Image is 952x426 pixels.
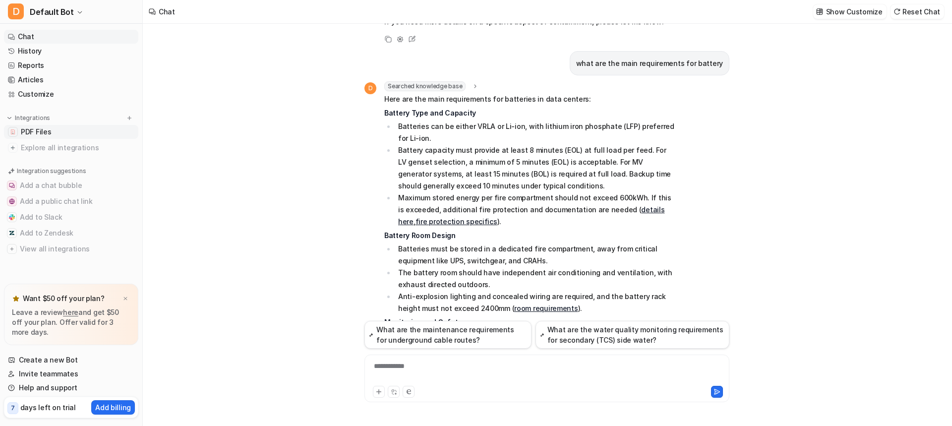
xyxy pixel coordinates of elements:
p: what are the main requirements for battery [576,58,723,69]
p: Add billing [95,402,131,413]
li: The battery room should have independent air conditioning and ventilation, with exhaust directed ... [395,267,674,291]
a: Explore all integrations [4,141,138,155]
a: History [4,44,138,58]
span: PDF Files [21,127,51,137]
img: customize [816,8,823,15]
a: Customize [4,87,138,101]
strong: Battery Room Design [384,231,456,240]
button: Add to ZendeskAdd to Zendesk [4,225,138,241]
img: Add a chat bubble [9,183,15,188]
p: Here are the main requirements for batteries in data centers: [384,93,674,105]
li: Battery capacity must provide at least 8 minutes (EOL) at full load per feed. For LV genset selec... [395,144,674,192]
img: expand menu [6,115,13,122]
p: Integration suggestions [17,167,86,176]
span: D [8,3,24,19]
span: Default Bot [30,5,74,19]
a: Help and support [4,381,138,395]
img: PDF Files [10,129,16,135]
button: Add a public chat linkAdd a public chat link [4,193,138,209]
a: fire protection specifics [416,217,497,226]
img: Add to Zendesk [9,230,15,236]
span: Searched knowledge base [384,81,466,91]
p: 7 [11,404,15,413]
li: Maximum stored energy per fire compartment should not exceed 600kWh. If this is exceeded, additio... [395,192,674,228]
strong: Monitoring and Safety [384,318,462,326]
p: days left on trial [20,402,76,413]
li: Batteries can be either VRLA or Li-ion, with lithium iron phosphate (LFP) preferred for Li-ion. [395,121,674,144]
a: Chat [4,30,138,44]
img: reset [893,8,900,15]
div: Chat [159,6,175,17]
img: star [12,295,20,303]
a: Reports [4,59,138,72]
strong: Battery Type and Capacity [384,109,476,117]
button: Add a chat bubbleAdd a chat bubble [4,178,138,193]
img: Add a public chat link [9,198,15,204]
img: menu_add.svg [126,115,133,122]
li: Batteries must be stored in a dedicated fire compartment, away from critical equipment like UPS, ... [395,243,674,267]
button: What are the water quality monitoring requirements for secondary (TCS) side water? [535,321,729,349]
span: D [364,82,376,94]
p: Show Customize [826,6,883,17]
button: Show Customize [813,4,887,19]
img: View all integrations [9,246,15,252]
img: Add to Slack [9,214,15,220]
button: Reset Chat [891,4,944,19]
button: View all integrationsView all integrations [4,241,138,257]
p: Leave a review and get $50 off your plan. Offer valid for 3 more days. [12,307,130,337]
a: Articles [4,73,138,87]
button: Add to SlackAdd to Slack [4,209,138,225]
button: Add billing [91,400,135,415]
img: explore all integrations [8,143,18,153]
img: x [122,296,128,302]
a: PDF FilesPDF Files [4,125,138,139]
p: Integrations [15,114,50,122]
a: Invite teammates [4,367,138,381]
button: Integrations [4,113,53,123]
button: What are the maintenance requirements for underground cable routes? [364,321,532,349]
span: Explore all integrations [21,140,134,156]
a: here [63,308,78,316]
li: Anti-explosion lighting and concealed wiring are required, and the battery rack height must not e... [395,291,674,314]
a: room requirements [514,304,578,312]
p: Want $50 off your plan? [23,294,105,304]
a: Create a new Bot [4,353,138,367]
